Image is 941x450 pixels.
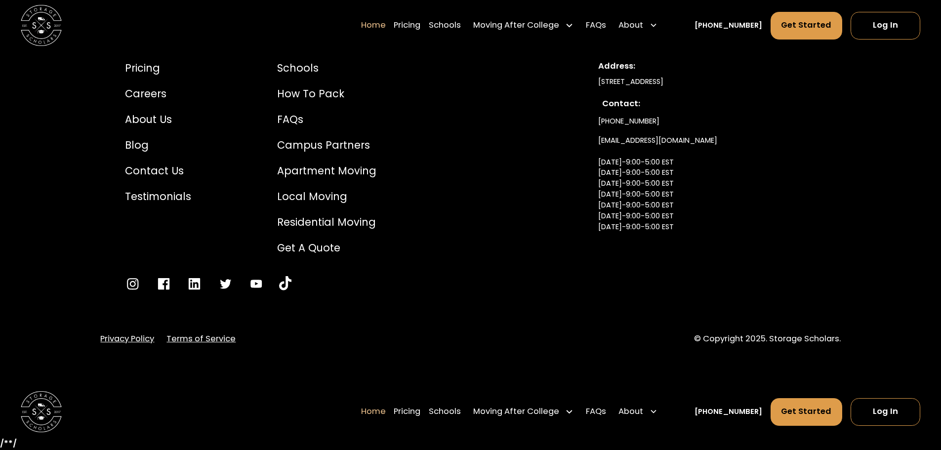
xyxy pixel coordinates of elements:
a: Apartment Moving [277,163,376,178]
a: Careers [125,86,191,101]
img: Storage Scholars main logo [21,391,62,432]
div: About [614,398,662,426]
a: home [21,391,62,432]
a: Terms of Service [166,333,236,345]
div: Moving After College [473,20,559,32]
div: About [614,11,662,40]
a: Go to Instagram [125,276,140,291]
a: Get Started [771,12,843,40]
a: Go to Twitter [218,276,233,291]
a: Pricing [125,60,191,76]
div: Moving After College [469,398,578,426]
div: About [618,20,643,32]
a: Testimonials [125,189,191,204]
a: About Us [125,112,191,127]
div: © Copyright 2025. Storage Scholars. [694,333,841,345]
a: Residential Moving [277,214,376,230]
a: [PHONE_NUMBER] [695,20,762,31]
a: Local Moving [277,189,376,204]
a: [PHONE_NUMBER] [598,112,659,131]
div: Address: [598,60,816,73]
a: Blog [125,137,191,153]
div: Contact: [602,98,812,110]
a: Schools [429,398,461,426]
div: Moving After College [469,11,578,40]
a: Go to YouTube [279,276,291,291]
a: [EMAIL_ADDRESS][DOMAIN_NAME][DATE]-9:00-5:00 EST[DATE]-9:00-5:00 EST[DATE]-9:00-5:00 EST[DATE]-9:... [598,131,717,258]
a: Log In [851,12,920,40]
a: Log In [851,398,920,426]
div: Moving After College [473,406,559,418]
div: About [618,406,643,418]
a: Home [361,398,386,426]
a: Privacy Policy [100,333,154,345]
a: Get Started [771,398,843,426]
div: [STREET_ADDRESS] [598,77,816,87]
a: Pricing [394,11,420,40]
a: Go to Facebook [156,276,171,291]
a: Contact Us [125,163,191,178]
a: Schools [277,60,376,76]
a: [PHONE_NUMBER] [695,407,762,417]
a: Home [361,11,386,40]
a: Campus Partners [277,137,376,153]
a: Go to YouTube [248,276,264,291]
a: Go to LinkedIn [187,276,202,291]
a: FAQs [277,112,376,127]
a: Pricing [394,398,420,426]
a: FAQs [586,398,606,426]
a: Schools [429,11,461,40]
a: Get a Quote [277,240,376,255]
img: Storage Scholars main logo [21,5,62,46]
a: FAQs [586,11,606,40]
a: home [21,5,62,46]
a: How to Pack [277,86,376,101]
